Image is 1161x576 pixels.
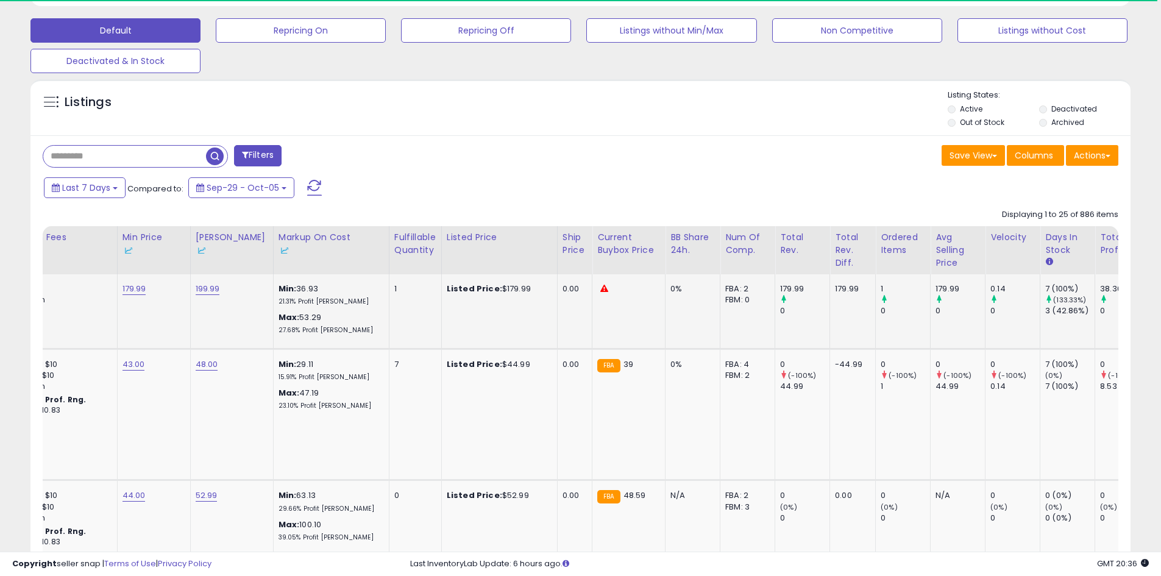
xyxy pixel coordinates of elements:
small: (0%) [990,502,1007,512]
small: (0%) [881,502,898,512]
div: 0 [990,305,1040,316]
label: Active [960,104,982,114]
button: Save View [942,145,1005,166]
small: (0%) [1045,371,1062,380]
div: 1 [881,283,930,294]
span: Columns [1015,149,1053,162]
button: Sep-29 - Oct-05 [188,177,294,198]
p: 23.10% Profit [PERSON_NAME] [279,402,380,410]
div: 0 [881,513,930,524]
a: 48.00 [196,358,218,371]
div: $0.30 min [7,513,108,524]
div: $44.99 [447,359,548,370]
span: Sep-29 - Oct-05 [207,182,279,194]
span: 2025-10-13 20:36 GMT [1097,558,1149,569]
div: Avg Selling Price [936,231,980,269]
small: FBA [597,359,620,372]
div: Total Rev. Diff. [835,231,870,269]
button: Columns [1007,145,1064,166]
div: 0 [990,513,1040,524]
button: Listings without Min/Max [586,18,756,43]
a: Terms of Use [104,558,156,569]
button: Actions [1066,145,1118,166]
button: Default [30,18,201,43]
div: 15% for > $10 [7,502,108,513]
label: Deactivated [1051,104,1097,114]
a: 52.99 [196,489,218,502]
div: Listed Price [447,231,552,244]
b: Listed Price: [447,358,502,370]
div: 0% [670,283,711,294]
div: Current Buybox Price [597,231,660,257]
div: Min Price [122,231,185,257]
h5: Listings [65,94,112,111]
div: 15% [7,283,108,294]
div: 0 [780,513,829,524]
span: 48.59 [623,489,646,501]
strong: Copyright [12,558,57,569]
b: Listed Price: [447,489,502,501]
small: (-100%) [889,371,917,380]
div: $10.01 - $10.83 [7,537,108,547]
p: 39.05% Profit [PERSON_NAME] [279,533,380,542]
b: Max: [279,311,300,323]
button: Listings without Cost [957,18,1127,43]
div: N/A [936,490,976,501]
p: 27.68% Profit [PERSON_NAME] [279,326,380,335]
b: Min: [279,283,297,294]
div: 47.19 [279,388,380,410]
div: FBA: 4 [725,359,765,370]
div: 0 [1100,305,1149,316]
div: 0.14 [990,283,1040,294]
div: Amazon Fees [7,231,112,244]
div: -44.99 [835,359,866,370]
div: Total Profit [1100,231,1145,257]
div: Ship Price [563,231,587,257]
button: Non Competitive [772,18,942,43]
div: $52.99 [447,490,548,501]
div: FBM: 3 [725,502,765,513]
button: Repricing Off [401,18,571,43]
a: 179.99 [122,283,146,295]
div: Displaying 1 to 25 of 886 items [1002,209,1118,221]
div: 8% for <= $10 [7,359,108,370]
small: (-100%) [943,371,971,380]
div: 0 [394,490,432,501]
div: 100.10 [279,519,380,542]
button: Filters [234,145,282,166]
button: Repricing On [216,18,386,43]
p: 29.66% Profit [PERSON_NAME] [279,505,380,513]
img: InventoryLab Logo [122,244,135,257]
div: 0.00 [563,359,583,370]
div: Some or all of the values in this column are provided from Inventory Lab. [122,244,185,257]
b: Reduced Prof. Rng. [7,394,87,405]
div: 179.99 [835,283,866,294]
div: 8.53 [1100,381,1149,392]
div: FBA: 2 [725,490,765,501]
div: 0 [881,490,930,501]
a: Privacy Policy [158,558,211,569]
div: 38.36 [1100,283,1149,294]
div: 7 (100%) [1045,359,1095,370]
div: Some or all of the values in this column are provided from Inventory Lab. [196,244,268,257]
div: 0 (0%) [1045,490,1095,501]
a: 43.00 [122,358,145,371]
small: Days In Stock. [1045,257,1053,268]
div: 0 [990,359,1040,370]
div: Last InventoryLab Update: 6 hours ago. [410,558,1149,570]
div: 0 (0%) [1045,513,1095,524]
img: InventoryLab Logo [196,244,208,257]
div: N/A [670,490,711,501]
div: Fulfillable Quantity [394,231,436,257]
div: 0.14 [990,381,1040,392]
div: 53.29 [279,312,380,335]
p: 21.31% Profit [PERSON_NAME] [279,297,380,306]
b: Listed Price: [447,283,502,294]
div: Markup on Cost [279,231,384,257]
div: Days In Stock [1045,231,1090,257]
div: 0 [780,359,829,370]
span: 39 [623,358,633,370]
div: 63.13 [279,490,380,513]
th: The percentage added to the cost of goods (COGS) that forms the calculator for Min & Max prices. [273,226,389,274]
div: 0 [881,305,930,316]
